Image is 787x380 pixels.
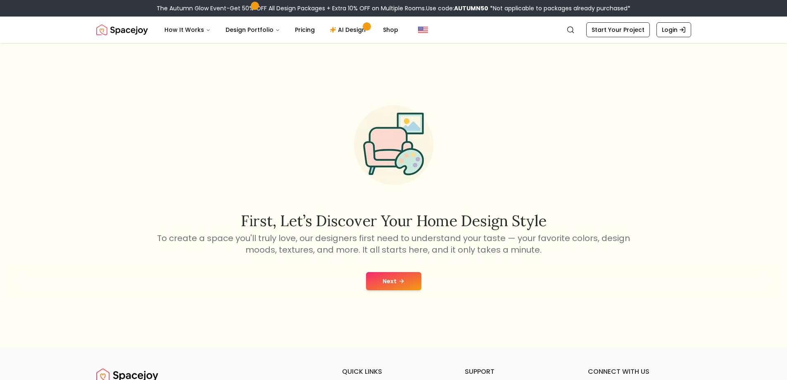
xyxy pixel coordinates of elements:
img: United States [418,25,428,35]
p: To create a space you'll truly love, our designers first need to understand your taste — your fav... [156,232,632,256]
a: AI Design [323,22,375,38]
nav: Main [158,22,405,38]
a: Login [656,22,691,37]
b: AUTUMN50 [454,4,488,12]
button: Next [366,272,421,290]
a: Spacejoy [96,22,148,38]
img: Start Style Quiz Illustration [341,92,447,198]
span: Use code: [426,4,488,12]
button: Design Portfolio [219,22,287,38]
span: *Not applicable to packages already purchased* [488,4,630,12]
h2: First, let’s discover your home design style [156,213,632,229]
h6: support [465,367,568,377]
button: How It Works [158,22,217,38]
nav: Global [96,17,691,43]
h6: quick links [342,367,445,377]
div: The Autumn Glow Event-Get 50% OFF All Design Packages + Extra 10% OFF on Multiple Rooms. [157,4,630,12]
a: Start Your Project [586,22,650,37]
a: Shop [376,22,405,38]
img: Spacejoy Logo [96,22,148,38]
h6: connect with us [588,367,691,377]
a: Pricing [288,22,321,38]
